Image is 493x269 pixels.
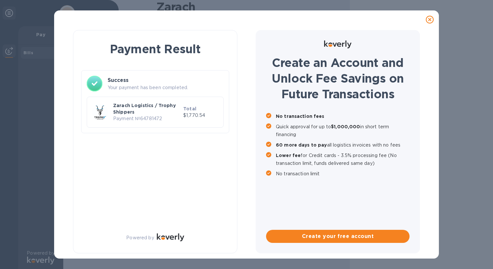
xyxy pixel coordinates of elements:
b: 60 more days to pay [276,142,327,148]
p: all logistics invoices with no fees [276,141,410,149]
img: Logo [157,233,184,241]
b: Lower fee [276,153,301,158]
p: Your payment has been completed. [108,84,224,91]
b: No transaction fees [276,114,324,119]
span: Create your free account [271,232,404,240]
b: Total [183,106,196,111]
h1: Payment Result [84,41,227,57]
img: Logo [324,40,351,48]
p: Quick approval for up to in short term financing [276,123,410,138]
h1: Create an Account and Unlock Fee Savings on Future Transactions [266,55,410,102]
p: Payment № 64781472 [113,115,181,122]
p: $1,770.54 [183,112,218,119]
button: Create your free account [266,230,410,243]
b: $1,000,000 [331,124,360,129]
p: for Credit cards - 3.5% processing fee (No transaction limit, funds delivered same day) [276,151,410,167]
p: No transaction limit [276,170,410,178]
h3: Success [108,76,224,84]
p: Zarach Logistics / Trophy Shippers [113,102,181,115]
p: Powered by [126,234,154,241]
